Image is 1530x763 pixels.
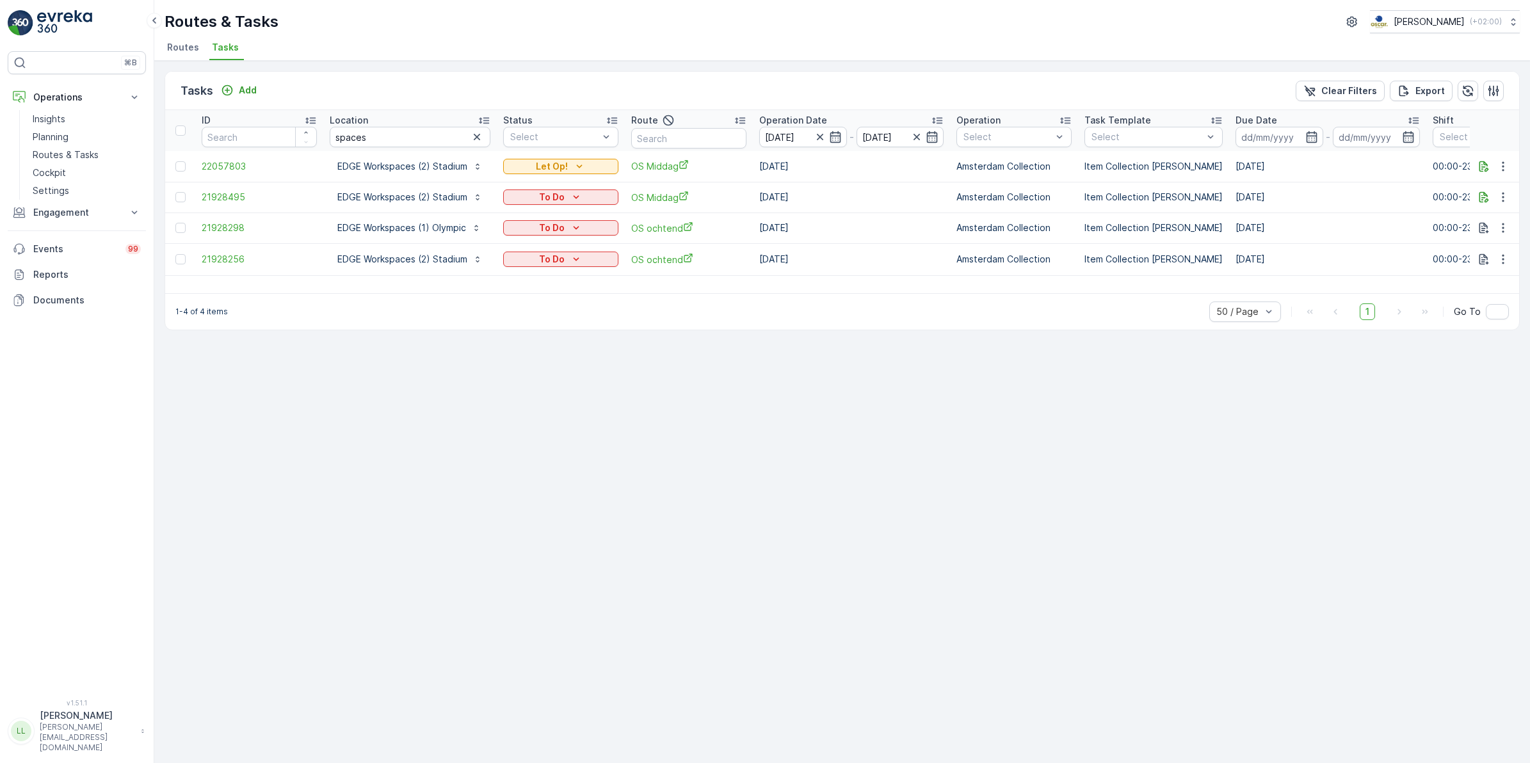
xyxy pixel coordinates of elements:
input: dd/mm/yyyy [1236,127,1323,147]
p: Location [330,114,368,127]
p: EDGE Workspaces (1) Olympic [337,221,466,234]
td: [DATE] [753,243,950,275]
span: Routes [167,41,199,54]
img: logo_light-DOdMpM7g.png [37,10,92,36]
div: Toggle Row Selected [175,223,186,233]
p: Operation [956,114,1001,127]
p: To Do [539,221,565,234]
p: Amsterdam Collection [956,191,1072,204]
p: Select [510,131,599,143]
p: Item Collection [PERSON_NAME] [1084,221,1223,234]
a: OS ochtend [631,253,746,266]
p: Reports [33,268,141,281]
p: Routes & Tasks [165,12,278,32]
p: Item Collection [PERSON_NAME] [1084,160,1223,173]
p: Due Date [1236,114,1277,127]
p: [PERSON_NAME] [1394,15,1465,28]
p: ( +02:00 ) [1470,17,1502,27]
td: [DATE] [753,213,950,243]
input: Search [330,127,490,147]
input: dd/mm/yyyy [857,127,944,147]
input: dd/mm/yyyy [759,127,847,147]
span: 1 [1360,303,1375,320]
a: Cockpit [28,164,146,182]
p: Planning [33,131,68,143]
p: ID [202,114,211,127]
p: 99 [128,244,138,254]
p: Add [239,84,257,97]
td: [DATE] [1229,182,1426,213]
button: Let Op! [503,159,618,174]
a: Planning [28,128,146,146]
p: Let Op! [536,160,568,173]
p: Amsterdam Collection [956,253,1072,266]
p: Operations [33,91,120,104]
p: Shift [1433,114,1454,127]
a: Events99 [8,236,146,262]
a: 21928495 [202,191,317,204]
p: Select [1091,131,1203,143]
img: basis-logo_rgb2x.png [1370,15,1389,29]
p: Cockpit [33,166,66,179]
p: Clear Filters [1321,84,1377,97]
button: To Do [503,220,618,236]
td: [DATE] [1229,151,1426,182]
span: Go To [1454,305,1481,318]
p: To Do [539,253,565,266]
button: Engagement [8,200,146,225]
a: OS Middag [631,191,746,204]
p: - [1326,129,1330,145]
p: Events [33,243,118,255]
td: [DATE] [1229,213,1426,243]
p: Routes & Tasks [33,149,99,161]
div: Toggle Row Selected [175,192,186,202]
a: Routes & Tasks [28,146,146,164]
a: OS Middag [631,159,746,173]
p: Select [963,131,1052,143]
a: OS ochtend [631,221,746,235]
p: Task Template [1084,114,1151,127]
button: EDGE Workspaces (2) Stadium [330,156,490,177]
input: Search [631,128,746,149]
span: v 1.51.1 [8,699,146,707]
p: Item Collection [PERSON_NAME] [1084,191,1223,204]
button: Add [216,83,262,98]
p: 1-4 of 4 items [175,307,228,317]
img: logo [8,10,33,36]
p: Amsterdam Collection [956,160,1072,173]
button: EDGE Workspaces (2) Stadium [330,187,490,207]
p: - [850,129,854,145]
a: 21928298 [202,221,317,234]
div: LL [11,721,31,741]
button: To Do [503,189,618,205]
p: [PERSON_NAME] [40,709,134,722]
p: EDGE Workspaces (2) Stadium [337,160,467,173]
td: [DATE] [753,151,950,182]
button: EDGE Workspaces (2) Stadium [330,249,490,269]
div: Toggle Row Selected [175,254,186,264]
a: Settings [28,182,146,200]
input: dd/mm/yyyy [1333,127,1421,147]
p: Settings [33,184,69,197]
span: Tasks [212,41,239,54]
p: Documents [33,294,141,307]
div: Toggle Row Selected [175,161,186,172]
button: Clear Filters [1296,81,1385,101]
a: Reports [8,262,146,287]
p: Insights [33,113,65,125]
td: [DATE] [753,182,950,213]
p: Export [1415,84,1445,97]
a: 21928256 [202,253,317,266]
p: Select [1440,131,1528,143]
a: Insights [28,110,146,128]
input: Search [202,127,317,147]
button: [PERSON_NAME](+02:00) [1370,10,1520,33]
a: 22057803 [202,160,317,173]
p: Item Collection [PERSON_NAME] [1084,253,1223,266]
